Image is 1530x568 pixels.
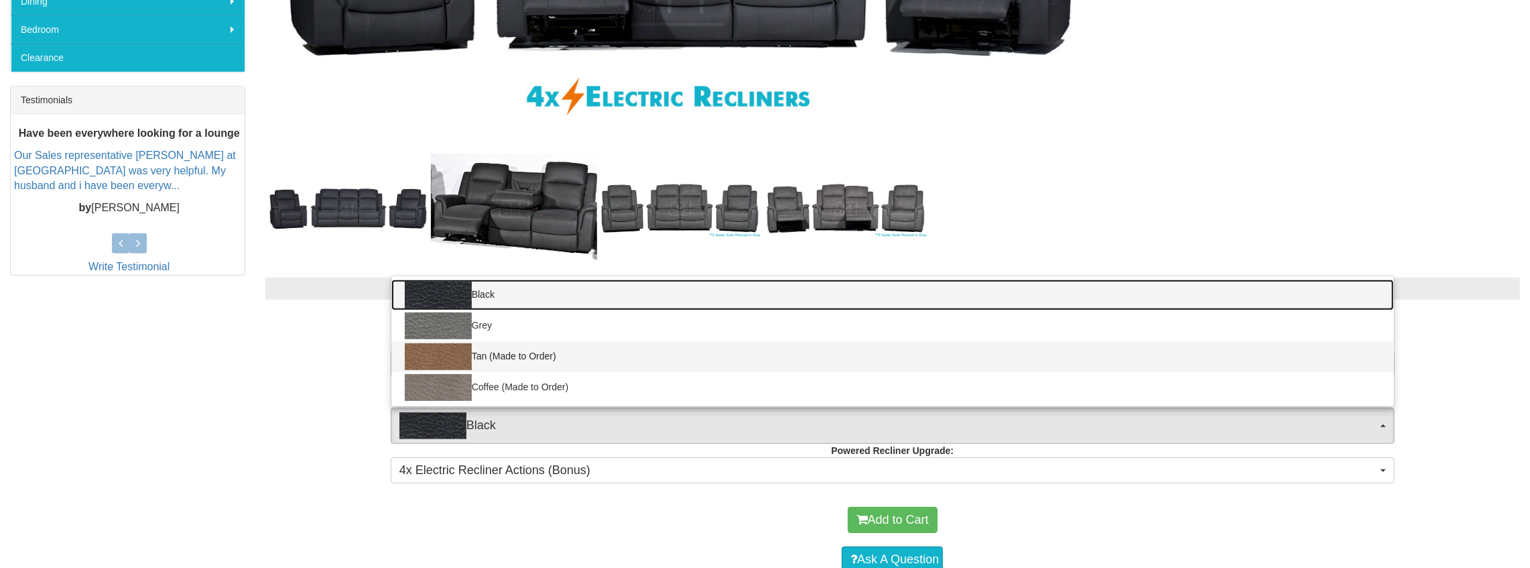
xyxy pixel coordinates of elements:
[391,457,1395,484] button: 4x Electric Recliner Actions (Bonus)
[399,412,1377,439] span: Black
[848,507,938,534] button: Add to Cart
[405,313,472,339] img: Grey
[399,462,1377,479] span: 4x Electric Recliner Actions (Bonus)
[391,372,1394,403] a: Coffee (Made to Order)
[405,282,472,308] img: Black
[391,310,1394,341] a: Grey
[19,127,240,139] b: Have been everywhere looking for a lounge
[391,280,1394,310] a: Black
[265,313,1521,331] h3: Choose from the options below then add to cart
[11,44,245,72] a: Clearance
[391,408,1395,444] button: BlackBlack
[405,374,472,401] img: Coffee (Made to Order)
[79,202,92,213] b: by
[14,201,245,216] p: [PERSON_NAME]
[11,15,245,44] a: Bedroom
[88,261,170,272] a: Write Testimonial
[405,343,472,370] img: Tan (Made to Order)
[831,445,954,456] strong: Powered Recliner Upgrade:
[391,341,1394,372] a: Tan (Made to Order)
[399,412,466,439] img: Black
[14,150,236,192] a: Our Sales representative [PERSON_NAME] at [GEOGRAPHIC_DATA] was very helpful. My husband and i ha...
[11,87,245,114] div: Testimonials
